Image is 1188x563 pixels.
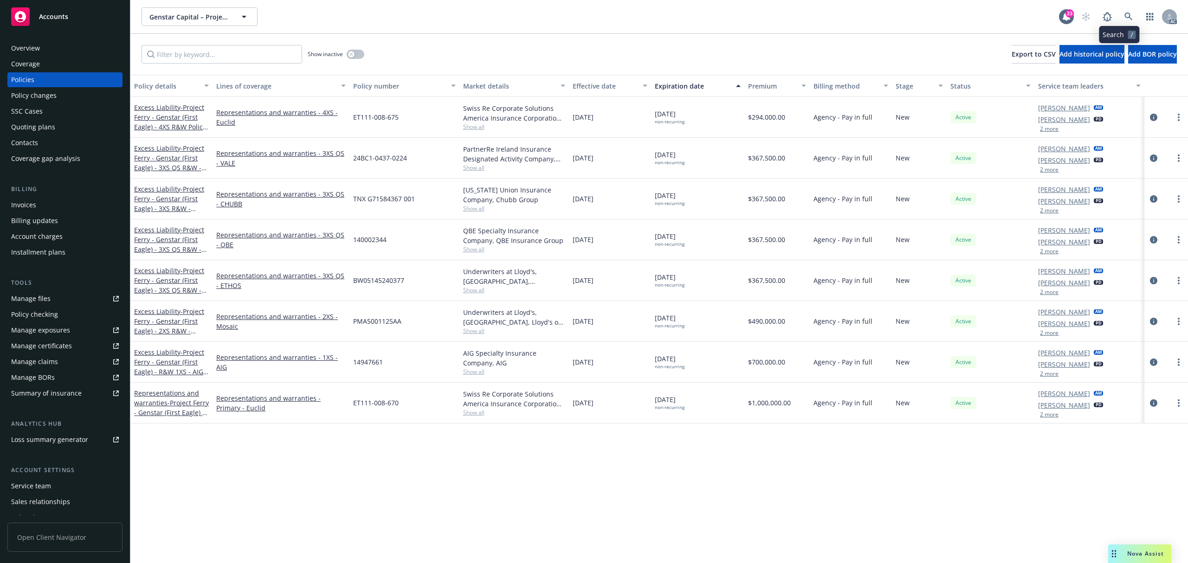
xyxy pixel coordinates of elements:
a: Billing updates [7,213,123,228]
div: Tools [7,278,123,288]
button: Nova Assist [1108,544,1171,563]
div: Sales relationships [11,494,70,509]
a: circleInformation [1148,153,1159,164]
span: Add historical policy [1059,50,1124,58]
span: New [896,194,910,204]
span: [DATE] [573,235,594,244]
div: Premium [748,81,796,91]
a: more [1173,275,1184,286]
span: [DATE] [573,275,594,285]
div: Installment plans [11,245,65,260]
div: PartnerRe Ireland Insurance Designated Activity Company, Partner Reinsurance Europe SE, VALE Insu... [463,144,565,164]
span: $490,000.00 [748,316,785,326]
span: [DATE] [573,194,594,204]
a: [PERSON_NAME] [1038,307,1090,317]
div: non-recurring [655,364,684,370]
span: [DATE] [655,231,684,247]
a: circleInformation [1148,316,1159,327]
span: Active [954,276,973,285]
span: Active [954,358,973,366]
span: New [896,112,910,122]
a: Overview [7,41,123,56]
a: more [1173,357,1184,368]
a: Representations and warranties - 2XS - Mosaic [216,312,346,331]
span: [DATE] [655,313,684,329]
div: Analytics hub [7,419,123,429]
a: Search [1119,7,1138,26]
span: TNX G71584367 001 [353,194,415,204]
a: [PERSON_NAME] [1038,196,1090,206]
a: Manage files [7,291,123,306]
span: Show all [463,327,565,335]
div: Policy changes [11,88,57,103]
a: [PERSON_NAME] [1038,115,1090,124]
a: [PERSON_NAME] [1038,266,1090,276]
button: 2 more [1040,289,1059,295]
div: Manage files [11,291,51,306]
span: ET111-008-675 [353,112,399,122]
a: Coverage gap analysis [7,151,123,166]
div: AIG Specialty Insurance Company, AIG [463,348,565,368]
span: Active [954,236,973,244]
a: [PERSON_NAME] [1038,348,1090,358]
button: Genstar Capital – Project Ferry [142,7,258,26]
a: circleInformation [1148,193,1159,205]
button: Market details [459,75,569,97]
a: circleInformation [1148,234,1159,245]
div: Underwriters at Lloyd's, [GEOGRAPHIC_DATA], [PERSON_NAME] of [GEOGRAPHIC_DATA], Ethos Specialty [463,267,565,286]
span: Show all [463,286,565,294]
button: 2 more [1040,208,1059,213]
a: more [1173,234,1184,245]
span: [DATE] [655,272,684,288]
span: BW05145240377 [353,275,404,285]
span: Add BOR policy [1128,50,1177,58]
a: Representations and warranties [134,389,209,436]
span: $700,000.00 [748,357,785,367]
button: Add BOR policy [1128,45,1177,64]
span: 14947661 [353,357,383,367]
button: Lines of coverage [213,75,349,97]
div: Coverage [11,57,40,71]
a: circleInformation [1148,112,1159,123]
a: Representations and warranties - 3XS QS - CHUBB [216,189,346,209]
span: Agency - Pay in full [814,357,872,367]
div: Policy details [134,81,199,91]
a: Policy checking [7,307,123,322]
span: [DATE] [573,398,594,408]
span: $367,500.00 [748,194,785,204]
a: Excess Liability [134,348,204,386]
a: SSC Cases [7,104,123,119]
span: New [896,357,910,367]
div: Related accounts [11,510,65,525]
span: Active [954,317,973,326]
span: Genstar Capital – Project Ferry [149,12,230,22]
span: Show all [463,245,565,253]
div: Lines of coverage [216,81,336,91]
span: $367,500.00 [748,235,785,244]
div: QBE Specialty Insurance Company, QBE Insurance Group [463,226,565,245]
div: Loss summary generator [11,432,88,447]
div: Policy number [353,81,445,91]
div: Swiss Re Corporate Solutions America Insurance Corporation, [GEOGRAPHIC_DATA] Re, Euclid Financial [463,389,565,409]
div: Service team [11,479,51,493]
div: Service team leaders [1038,81,1130,91]
span: Show all [463,123,565,131]
div: Manage exposures [11,323,70,338]
span: Agency - Pay in full [814,153,872,163]
button: Policy number [349,75,459,97]
a: Manage certificates [7,339,123,353]
div: SSC Cases [11,104,43,119]
button: Premium [744,75,810,97]
button: Effective date [569,75,651,97]
a: more [1173,112,1184,123]
span: New [896,316,910,326]
a: Manage claims [7,354,123,369]
div: Market details [463,81,555,91]
div: Manage BORs [11,370,55,385]
div: Status [950,81,1020,91]
span: Agency - Pay in full [814,316,872,326]
button: Billing method [810,75,892,97]
a: Switch app [1141,7,1159,26]
span: ET111-008-670 [353,398,399,408]
a: Representations and warranties - 4XS - Euclid [216,108,346,127]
